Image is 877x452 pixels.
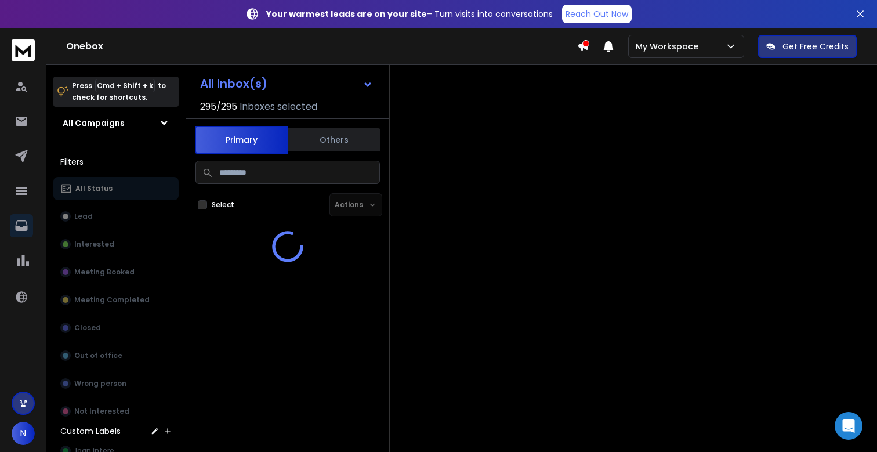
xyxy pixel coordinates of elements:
[191,72,382,95] button: All Inbox(s)
[195,126,288,154] button: Primary
[562,5,632,23] a: Reach Out Now
[240,100,317,114] h3: Inboxes selected
[288,127,380,153] button: Others
[53,111,179,135] button: All Campaigns
[835,412,862,440] div: Open Intercom Messenger
[63,117,125,129] h1: All Campaigns
[200,100,237,114] span: 295 / 295
[200,78,267,89] h1: All Inbox(s)
[566,8,628,20] p: Reach Out Now
[53,154,179,170] h3: Filters
[66,39,577,53] h1: Onebox
[758,35,857,58] button: Get Free Credits
[266,8,553,20] p: – Turn visits into conversations
[60,425,121,437] h3: Custom Labels
[12,39,35,61] img: logo
[782,41,849,52] p: Get Free Credits
[72,80,166,103] p: Press to check for shortcuts.
[12,422,35,445] button: N
[266,8,427,20] strong: Your warmest leads are on your site
[95,79,155,92] span: Cmd + Shift + k
[212,200,234,209] label: Select
[636,41,703,52] p: My Workspace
